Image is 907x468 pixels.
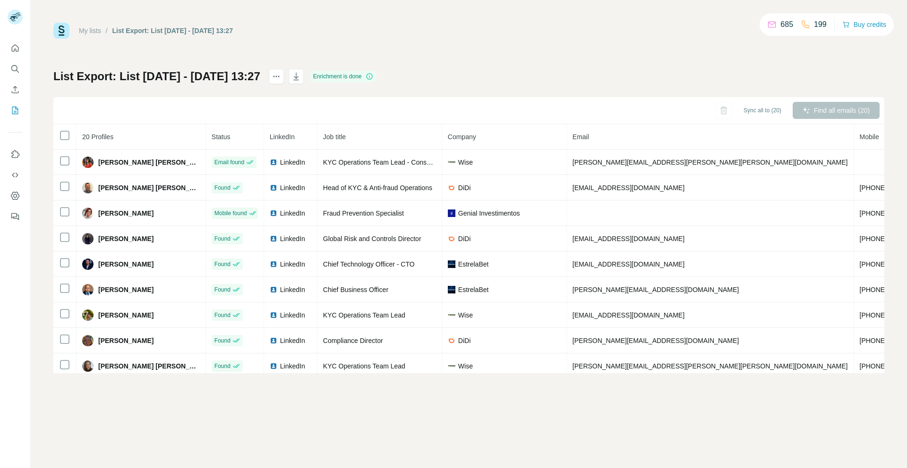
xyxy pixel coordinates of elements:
[214,311,231,319] span: Found
[573,362,848,370] span: [PERSON_NAME][EMAIL_ADDRESS][PERSON_NAME][PERSON_NAME][DOMAIN_NAME]
[8,81,23,98] button: Enrich CSV
[458,209,520,218] span: Genial Investimentos
[448,209,455,217] img: company-logo
[280,183,305,192] span: LinkedIn
[842,18,886,31] button: Buy credits
[280,361,305,371] span: LinkedIn
[8,40,23,57] button: Quick start
[214,234,231,243] span: Found
[323,209,404,217] span: Fraud Prevention Specialist
[458,234,471,243] span: DiDi
[214,285,231,294] span: Found
[323,159,442,166] span: KYC Operations Team Lead - Consumer
[323,337,383,344] span: Compliance Director
[280,259,305,269] span: LinkedIn
[270,235,277,242] img: LinkedIn logo
[82,360,94,372] img: Avatar
[280,158,305,167] span: LinkedIn
[458,310,473,320] span: Wise
[270,337,277,344] img: LinkedIn logo
[270,209,277,217] img: LinkedIn logo
[280,209,305,218] span: LinkedIn
[280,336,305,345] span: LinkedIn
[112,26,233,35] div: List Export: List [DATE] - [DATE] 13:27
[98,259,154,269] span: [PERSON_NAME]
[448,184,455,192] img: company-logo
[98,361,200,371] span: [PERSON_NAME] [PERSON_NAME]
[82,233,94,244] img: Avatar
[280,310,305,320] span: LinkedIn
[270,286,277,293] img: LinkedIn logo
[458,361,473,371] span: Wise
[280,234,305,243] span: LinkedIn
[82,157,94,168] img: Avatar
[106,26,108,35] li: /
[214,158,244,167] span: Email found
[323,286,388,293] span: Chief Business Officer
[269,69,284,84] button: actions
[860,133,879,141] span: Mobile
[270,311,277,319] img: LinkedIn logo
[98,310,154,320] span: [PERSON_NAME]
[448,314,455,316] img: company-logo
[573,286,739,293] span: [PERSON_NAME][EMAIL_ADDRESS][DOMAIN_NAME]
[458,158,473,167] span: Wise
[458,336,471,345] span: DiDi
[82,182,94,193] img: Avatar
[323,235,421,242] span: Global Risk and Controls Director
[212,133,231,141] span: Status
[79,27,101,34] a: My lists
[98,183,200,192] span: [PERSON_NAME] [PERSON_NAME]
[458,183,471,192] span: DiDi
[323,260,415,268] span: Chief Technology Officer - CTO
[82,208,94,219] img: Avatar
[82,309,94,321] img: Avatar
[270,260,277,268] img: LinkedIn logo
[573,260,685,268] span: [EMAIL_ADDRESS][DOMAIN_NAME]
[323,362,405,370] span: KYC Operations Team Lead
[270,184,277,192] img: LinkedIn logo
[458,285,489,294] span: EstrelaBet
[323,184,432,192] span: Head of KYC & Anti-fraud Operations
[98,336,154,345] span: [PERSON_NAME]
[448,260,455,268] img: company-logo
[323,311,405,319] span: KYC Operations Team Lead
[53,23,69,39] img: Surfe Logo
[214,260,231,268] span: Found
[448,235,455,242] img: company-logo
[780,19,793,30] p: 685
[8,187,23,204] button: Dashboard
[98,234,154,243] span: [PERSON_NAME]
[573,159,848,166] span: [PERSON_NAME][EMAIL_ADDRESS][PERSON_NAME][PERSON_NAME][DOMAIN_NAME]
[323,133,346,141] span: Job title
[8,167,23,184] button: Use Surfe API
[214,184,231,192] span: Found
[8,102,23,119] button: My lists
[82,335,94,346] img: Avatar
[573,133,589,141] span: Email
[270,133,295,141] span: LinkedIn
[214,362,231,370] span: Found
[737,103,788,117] button: Sync all to (20)
[270,159,277,166] img: LinkedIn logo
[573,184,685,192] span: [EMAIL_ADDRESS][DOMAIN_NAME]
[98,285,154,294] span: [PERSON_NAME]
[448,337,455,344] img: company-logo
[280,285,305,294] span: LinkedIn
[214,209,247,217] span: Mobile found
[448,161,455,163] img: company-logo
[82,133,113,141] span: 20 Profiles
[448,365,455,367] img: company-logo
[310,71,376,82] div: Enrichment is done
[8,146,23,163] button: Use Surfe on LinkedIn
[82,259,94,270] img: Avatar
[814,19,827,30] p: 199
[744,106,781,115] span: Sync all to (20)
[458,259,489,269] span: EstrelaBet
[53,69,260,84] h1: List Export: List [DATE] - [DATE] 13:27
[448,133,476,141] span: Company
[448,286,455,293] img: company-logo
[8,208,23,225] button: Feedback
[98,209,154,218] span: [PERSON_NAME]
[8,60,23,77] button: Search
